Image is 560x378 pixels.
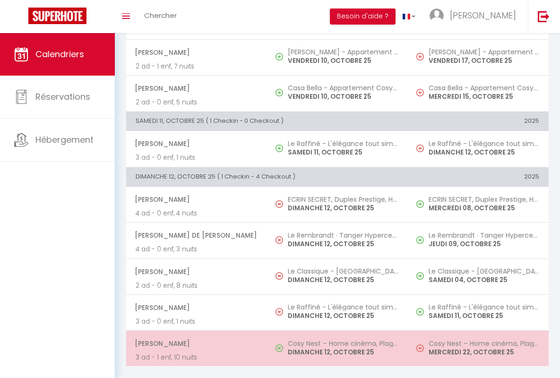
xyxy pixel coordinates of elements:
[429,92,539,102] p: MERCREDI 15, OCTOBRE 25
[135,335,258,352] span: [PERSON_NAME]
[429,239,539,249] p: JEUDI 09, OCTOBRE 25
[136,352,258,362] p: 3 ad - 1 enf, 10 nuits
[136,61,258,71] p: 2 ad - 1 enf, 7 nuits
[135,79,258,97] span: [PERSON_NAME]
[429,340,539,347] h5: Cosy Nest – Home cinéma, Plage, [GEOGRAPHIC_DATA], [GEOGRAPHIC_DATA]
[429,84,539,92] h5: Casa Bella - Appartement Cosy à 2 pas de [GEOGRAPHIC_DATA], de [GEOGRAPHIC_DATA] et de la plage -...
[276,272,283,280] img: NO IMAGE
[416,200,424,208] img: NO IMAGE
[35,134,94,146] span: Hébergement
[126,167,408,186] th: DIMANCHE 12, OCTOBRE 25 ( 1 Checkin - 4 Checkout )
[288,84,398,92] h5: Casa Bella - Appartement Cosy à 2 pas de [GEOGRAPHIC_DATA], de [GEOGRAPHIC_DATA] et de la plage -...
[288,48,398,56] h5: [PERSON_NAME] - Appartement Spacieux & Charmant - 2' de la Marina, de la plage et de la [GEOGRAPH...
[429,196,539,203] h5: ECRIN SECRET, Duplex Prestige, Hypercentre, Parking
[276,308,283,316] img: NO IMAGE
[288,275,398,285] p: DIMANCHE 12, OCTOBRE 25
[276,236,283,244] img: NO IMAGE
[136,153,258,163] p: 3 ad - 0 enf, 1 nuits
[135,226,258,244] span: [PERSON_NAME] De [PERSON_NAME]
[416,272,424,280] img: NO IMAGE
[288,147,398,157] p: SAMEDI 11, OCTOBRE 25
[429,267,539,275] h5: Le Classique - [GEOGRAPHIC_DATA] - Moderne & tout confort -[GEOGRAPHIC_DATA] - [GEOGRAPHIC_DATA]
[408,112,549,131] th: 2025
[429,303,539,311] h5: Le Raffiné - L'élégance tout simplement - Gare TGV - [GEOGRAPHIC_DATA]
[416,236,424,244] img: NO IMAGE
[135,190,258,208] span: [PERSON_NAME]
[429,140,539,147] h5: Le Raffiné - L'élégance tout simplement - Gare TGV - [GEOGRAPHIC_DATA]
[276,200,283,208] img: NO IMAGE
[429,203,539,213] p: MERCREDI 08, OCTOBRE 25
[136,97,258,107] p: 2 ad - 0 enf, 5 nuits
[330,9,396,25] button: Besoin d'aide ?
[288,340,398,347] h5: Cosy Nest – Home cinéma, Plage, [GEOGRAPHIC_DATA], [GEOGRAPHIC_DATA]
[429,147,539,157] p: DIMANCHE 12, OCTOBRE 25
[136,244,258,254] p: 4 ad - 0 enf, 3 nuits
[288,232,398,239] h5: Le Rembrandt · Tanger Hypercentre, Balcon aménagé, Vue mer, 2SDB
[136,208,258,218] p: 4 ad - 0 enf, 4 nuits
[288,347,398,357] p: DIMANCHE 12, OCTOBRE 25
[429,48,539,56] h5: [PERSON_NAME] - Appartement Spacieux & Charmant - 2' de la Marina, de la plage et de la [GEOGRAPH...
[135,135,258,153] span: [PERSON_NAME]
[126,112,408,131] th: SAMEDI 11, OCTOBRE 25 ( 1 Checkin - 0 Checkout )
[288,311,398,321] p: DIMANCHE 12, OCTOBRE 25
[35,91,90,103] span: Réservations
[288,196,398,203] h5: ECRIN SECRET, Duplex Prestige, Hypercentre, Parking
[408,167,549,186] th: 2025
[416,344,424,352] img: NO IMAGE
[416,53,424,60] img: NO IMAGE
[288,140,398,147] h5: Le Raffiné - L'élégance tout simplement - Gare TGV - [GEOGRAPHIC_DATA]
[430,9,444,23] img: ...
[35,48,84,60] span: Calendriers
[144,10,177,20] span: Chercher
[429,56,539,66] p: VENDREDI 17, OCTOBRE 25
[288,56,398,66] p: VENDREDI 10, OCTOBRE 25
[429,311,539,321] p: SAMEDI 11, OCTOBRE 25
[538,10,550,22] img: logout
[288,203,398,213] p: DIMANCHE 12, OCTOBRE 25
[288,239,398,249] p: DIMANCHE 12, OCTOBRE 25
[288,303,398,311] h5: Le Raffiné - L'élégance tout simplement - Gare TGV - [GEOGRAPHIC_DATA]
[135,299,258,317] span: [PERSON_NAME]
[135,43,258,61] span: [PERSON_NAME]
[136,281,258,291] p: 2 ad - 0 enf, 8 nuits
[135,263,258,281] span: [PERSON_NAME]
[450,9,516,21] span: [PERSON_NAME]
[416,145,424,152] img: NO IMAGE
[288,92,398,102] p: VENDREDI 10, OCTOBRE 25
[429,232,539,239] h5: Le Rembrandt · Tanger Hypercentre, Balcon aménagé, Vue mer, 2SDB
[429,275,539,285] p: SAMEDI 04, OCTOBRE 25
[416,308,424,316] img: NO IMAGE
[288,267,398,275] h5: Le Classique - [GEOGRAPHIC_DATA] - Moderne & tout confort -[GEOGRAPHIC_DATA] - [GEOGRAPHIC_DATA]
[416,89,424,96] img: NO IMAGE
[28,8,86,24] img: Super Booking
[429,347,539,357] p: MERCREDI 22, OCTOBRE 25
[136,317,258,326] p: 3 ad - 0 enf, 1 nuits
